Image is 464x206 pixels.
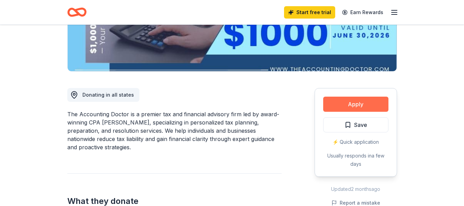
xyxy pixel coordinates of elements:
a: Home [67,4,87,20]
div: ⚡️ Quick application [323,138,388,146]
span: Save [354,120,367,129]
button: Apply [323,97,388,112]
a: Start free trial [284,6,335,19]
a: Earn Rewards [338,6,387,19]
span: Donating in all states [82,92,134,98]
button: Save [323,117,388,132]
div: Updated 2 months ago [315,185,397,193]
div: Usually responds in a few days [323,152,388,168]
div: The Accounting Doctor is a premier tax and financial advisory firm led by award-winning CPA [PERS... [67,110,282,151]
